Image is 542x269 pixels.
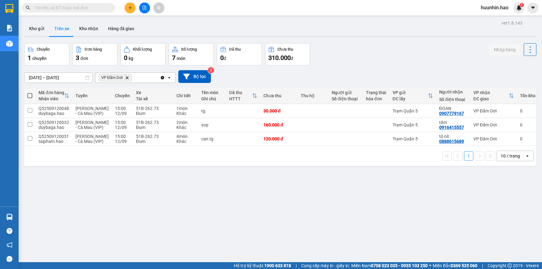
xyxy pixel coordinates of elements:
[115,125,130,130] div: 12/09
[26,6,30,10] span: search
[520,93,535,98] div: Tồn kho
[473,90,509,95] div: VP nhận
[101,75,123,80] span: VP Đầm Dơi
[201,90,223,95] div: Tên món
[6,214,13,220] img: warehouse-icon
[178,70,211,83] button: Bộ lọc
[366,96,386,101] div: hóa đơn
[263,93,294,98] div: Chưa thu
[39,120,69,125] div: Q52509120032
[439,89,467,94] div: Người nhận
[502,20,522,26] div: ver 1.8.143
[520,136,535,141] div: 0
[473,108,514,113] div: VP Đầm Dơi
[6,25,13,31] img: solution-icon
[24,21,49,36] button: Kho gửi
[136,111,170,116] div: Đum
[393,108,433,113] div: Trạm Quận 5
[39,90,64,95] div: Mã đơn hàng
[201,136,223,141] div: can tg
[177,56,185,61] span: món
[525,153,530,158] svg: open
[115,111,130,116] div: 12/09
[229,90,252,95] div: Đã thu
[7,256,12,262] span: message
[5,4,13,13] img: logo-vxr
[482,262,483,269] span: |
[176,106,195,111] div: 1 món
[172,54,175,62] span: 7
[28,54,31,62] span: 1
[520,108,535,113] div: 0
[473,136,514,141] div: VP Đầm Dơi
[389,88,436,104] th: Toggle SortBy
[37,47,50,52] div: Chuyến
[366,90,386,95] div: Trạng thái
[226,88,260,104] th: Toggle SortBy
[263,122,294,127] div: 160.000 đ
[332,90,360,95] div: Người gửi
[489,44,521,55] button: Nhập hàng
[75,134,109,144] span: [PERSON_NAME] - Cà Mau (VIP)
[153,2,164,13] button: aim
[263,108,294,113] div: 30.000 đ
[201,96,223,101] div: Ghi chú
[98,74,132,81] span: VP Đầm Dơi, close by backspace
[75,120,109,130] span: [PERSON_NAME] - Cà Mau (VIP)
[75,106,109,116] span: [PERSON_NAME] - Cà Mau (VIP)
[115,93,130,98] div: Chuyến
[464,151,473,161] button: 1
[301,93,326,98] div: Thu hộ
[39,96,64,101] div: Nhân viên
[229,96,252,101] div: HTTT
[176,134,195,139] div: 4 món
[451,263,477,268] strong: 0369 525 060
[176,93,195,98] div: Chi tiết
[34,4,107,11] input: Tìm tên, số ĐT hoặc mã đơn
[393,122,433,127] div: Trạm Quận 5
[473,96,509,101] div: ĐC giao
[25,73,92,83] input: Select a date range.
[115,139,130,144] div: 12/09
[72,43,117,66] button: Đơn hàng3đơn
[176,111,195,116] div: Khác
[136,90,170,95] div: Xe
[75,93,109,98] div: Tuyến
[121,43,166,66] button: Khối lượng0kg
[224,56,226,61] span: đ
[136,134,170,139] div: 51B-262.73
[473,122,514,127] div: VP Đầm Dơi
[439,139,464,144] div: 0888615689
[35,88,72,104] th: Toggle SortBy
[160,75,165,80] svg: Clear all
[429,264,431,267] span: ⚪️
[80,56,88,61] span: đơn
[217,43,262,66] button: Đã thu0đ
[142,6,147,10] span: file-add
[439,111,464,116] div: 0907779167
[439,120,467,125] div: tâm
[125,76,129,80] svg: Delete
[49,21,74,36] button: Trên xe
[371,263,428,268] strong: 0708 023 035 - 0935 103 250
[176,120,195,125] div: 2 món
[393,96,428,101] div: ĐC lấy
[76,54,79,62] span: 3
[264,263,291,268] strong: 1900 633 818
[351,262,428,269] span: Miền Nam
[176,125,195,130] div: Khác
[169,43,214,66] button: Số lượng7món
[439,106,467,111] div: ĐOAN
[439,97,467,102] div: Số điện thoại
[136,139,170,144] div: Đum
[201,108,223,113] div: tg
[115,106,130,111] div: 15:00
[24,43,69,66] button: Chuyến1chuyến
[470,88,517,104] th: Toggle SortBy
[157,6,161,10] span: aim
[265,43,310,66] button: Chưa thu310.000đ
[520,122,535,127] div: 0
[136,106,170,111] div: 51B-262.73
[476,4,513,11] span: huunhin.hao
